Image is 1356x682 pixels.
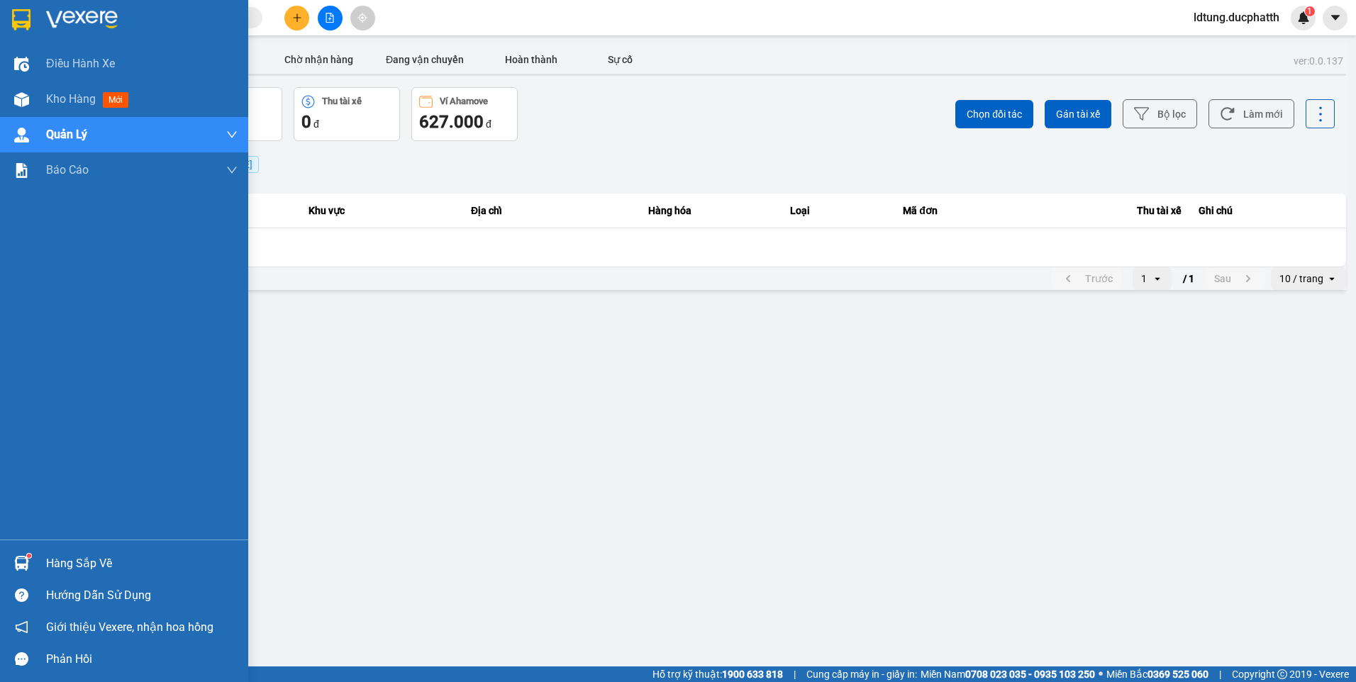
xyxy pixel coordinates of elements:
button: next page. current page 1 / 1 [1206,268,1265,289]
div: Phản hồi [46,649,238,670]
span: message [15,652,28,666]
span: Chọn đối tác [967,107,1022,121]
span: 627.000 [419,112,484,132]
span: aim [357,13,367,23]
th: Khu vực [300,194,463,228]
span: mới [103,92,128,108]
span: Miền Bắc [1106,666,1208,682]
div: Thu tài xế [322,96,362,106]
sup: 1 [1305,6,1315,16]
span: down [226,129,238,140]
span: | [794,666,796,682]
button: Gán tài xế [1045,100,1111,128]
button: Bộ lọc [1123,99,1197,128]
div: đ [419,111,510,133]
button: Đang vận chuyển [372,45,478,74]
button: Ví Ahamove627.000 đ [411,87,518,141]
img: warehouse-icon [14,128,29,142]
span: Báo cáo [46,161,89,179]
span: caret-down [1329,11,1342,24]
span: Hỗ trợ kỹ thuật: [652,666,783,682]
span: / 1 [1183,270,1194,287]
span: question-circle [15,588,28,602]
img: icon-new-feature [1297,11,1310,24]
button: Sự cố [584,45,655,74]
img: warehouse-icon [14,556,29,571]
th: Mã đơn [894,194,1001,228]
svg: open [1326,273,1338,284]
span: Quản Lý [46,125,87,143]
span: Điều hành xe [46,55,115,72]
button: caret-down [1323,6,1347,30]
span: | [1219,666,1221,682]
button: previous page. current page 1 / 1 [1051,268,1121,289]
span: file-add [325,13,335,23]
div: đ [301,111,392,133]
th: Địa chỉ [462,194,640,228]
span: 1 [1307,6,1312,16]
span: ⚪️ [1099,671,1103,677]
button: plus [284,6,309,30]
button: Thu tài xế0 đ [294,87,400,141]
span: notification [15,620,28,634]
div: 1 [1141,272,1147,286]
svg: open [1152,273,1163,284]
input: Selected 10 / trang. [1325,272,1326,286]
span: ldtung.ducphatth [1182,9,1291,26]
img: warehouse-icon [14,57,29,72]
div: Không có dữ liệu [65,240,1334,255]
span: Miền Nam [921,666,1095,682]
span: Kho hàng [46,92,96,106]
span: Gán tài xế [1056,107,1100,121]
div: Thu tài xế [1009,202,1181,219]
button: Chọn đối tác [955,100,1033,128]
img: warehouse-icon [14,92,29,107]
span: copyright [1277,669,1287,679]
th: Ghi chú [1190,194,1346,228]
button: Hoàn thành [478,45,584,74]
strong: 0369 525 060 [1147,669,1208,680]
th: Loại [782,194,894,228]
img: logo-vxr [12,9,30,30]
div: Hướng dẫn sử dụng [46,585,238,606]
span: Cung cấp máy in - giấy in: [806,666,917,682]
span: Giới thiệu Vexere, nhận hoa hồng [46,618,213,636]
strong: 0708 023 035 - 0935 103 250 [965,669,1095,680]
span: 0 [301,112,311,132]
img: solution-icon [14,163,29,178]
sup: 1 [27,554,31,558]
div: 10 / trang [1279,272,1323,286]
span: plus [292,13,302,23]
div: Hàng sắp về [46,553,238,574]
button: Chờ nhận hàng [265,45,372,74]
strong: 1900 633 818 [722,669,783,680]
button: Làm mới [1208,99,1294,128]
div: Ví Ahamove [440,96,488,106]
th: Hàng hóa [640,194,782,228]
button: aim [350,6,375,30]
button: file-add [318,6,343,30]
span: down [226,164,238,176]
